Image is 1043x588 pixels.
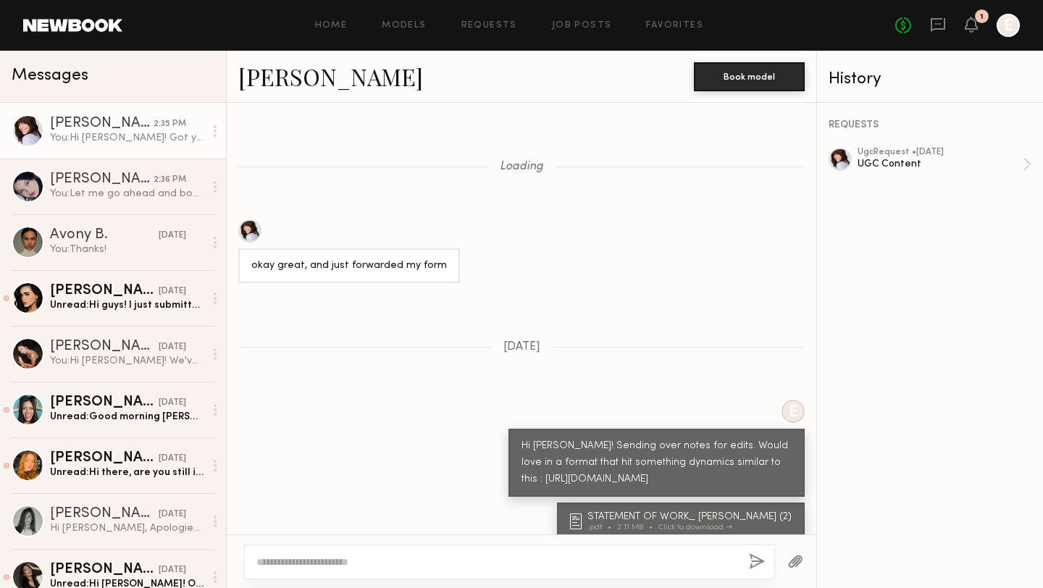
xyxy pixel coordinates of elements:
div: [PERSON_NAME] [50,340,159,354]
div: [PERSON_NAME] [50,172,154,187]
div: 1 [980,13,984,21]
span: Loading [500,161,543,173]
div: You: Thanks! [50,243,204,256]
a: Book model [694,70,805,82]
div: Click to download [658,524,732,532]
div: Avony B. [50,228,159,243]
a: ugcRequest •[DATE]UGC Content [858,148,1031,181]
div: [PERSON_NAME] [50,451,159,466]
div: [DATE] [159,452,186,466]
a: Requests [461,21,517,30]
div: Unread: Hi guys! I just submitted for your listing would love to work with you all❤️ [50,298,204,312]
a: Home [315,21,348,30]
span: [DATE] [503,341,540,353]
div: You: Let me go ahead and book right now. [50,187,204,201]
span: Messages [12,67,88,84]
button: Book model [694,62,805,91]
div: You: Hi [PERSON_NAME]! We've been trying to reach out. Please let us know if you're still interested [50,354,204,368]
div: Hi [PERSON_NAME], Apologies I’m just barely seeing your message now! I’ll link my UGC portfolio f... [50,521,204,535]
div: STATEMENT OF WORK_ [PERSON_NAME] (2) [587,512,796,522]
div: [DATE] [159,340,186,354]
div: [PERSON_NAME] [50,395,159,410]
div: [DATE] [159,563,186,577]
div: [DATE] [159,396,186,410]
a: Job Posts [552,21,612,30]
div: [DATE] [159,508,186,521]
div: .pdf [587,524,617,532]
a: STATEMENT OF WORK_ [PERSON_NAME] (2).pdf2.11 MBClick to download [570,512,796,532]
div: You: Hi [PERSON_NAME]! Got your video! It loooks great. Did it also come with cover images as well? [50,131,204,145]
div: ugc Request • [DATE] [858,148,1023,157]
div: UGC Content [858,157,1023,171]
div: REQUESTS [829,120,1031,130]
div: [PERSON_NAME] [50,284,159,298]
div: [PERSON_NAME] [50,117,154,131]
div: [PERSON_NAME] [50,507,159,521]
div: Unread: Good morning [PERSON_NAME], Hope you had a wonderful weekend! I just wanted to check-in a... [50,410,204,424]
div: [DATE] [159,229,186,243]
a: [PERSON_NAME] [238,61,423,92]
div: History [829,71,1031,88]
div: 2.11 MB [617,524,658,532]
div: okay great, and just forwarded my form [251,258,447,274]
div: Unread: Hi there, are you still interested? Please reach out to my email for a faster response: c... [50,466,204,479]
div: 2:36 PM [154,173,186,187]
a: E [997,14,1020,37]
div: [PERSON_NAME] [50,563,159,577]
div: [DATE] [159,285,186,298]
div: Hi [PERSON_NAME]! Sending over notes for edits. Would love in a format that hit something dynamic... [521,438,792,488]
a: Favorites [646,21,703,30]
a: Models [382,21,426,30]
div: 2:35 PM [154,117,186,131]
